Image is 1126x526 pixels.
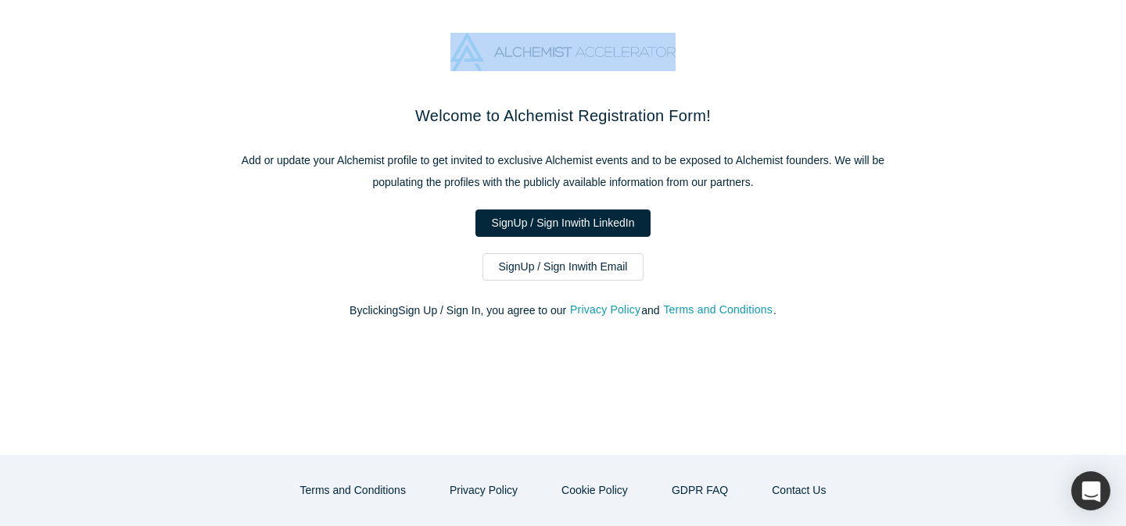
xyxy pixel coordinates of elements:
[450,33,676,71] img: Alchemist Accelerator Logo
[482,253,644,281] a: SignUp / Sign Inwith Email
[545,477,644,504] button: Cookie Policy
[655,477,744,504] a: GDPR FAQ
[235,104,891,127] h2: Welcome to Alchemist Registration Form!
[662,301,773,319] button: Terms and Conditions
[475,209,651,237] a: SignUp / Sign Inwith LinkedIn
[235,302,891,319] p: By clicking Sign Up / Sign In , you agree to our and .
[755,477,842,504] button: Contact Us
[235,149,891,193] p: Add or update your Alchemist profile to get invited to exclusive Alchemist events and to be expos...
[569,301,641,319] button: Privacy Policy
[284,477,422,504] button: Terms and Conditions
[433,477,534,504] button: Privacy Policy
